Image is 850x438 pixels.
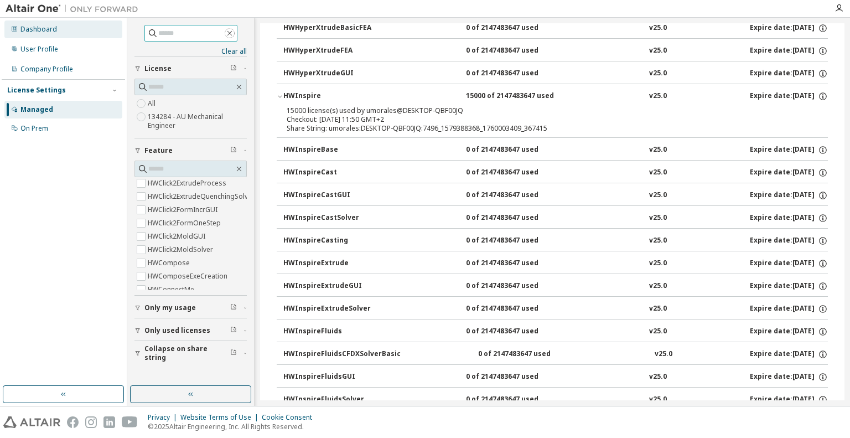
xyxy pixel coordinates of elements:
[134,341,247,365] button: Collapse on share string
[649,281,667,291] div: v25.0
[148,243,215,256] label: HWClick2MoldSolver
[283,349,401,359] div: HWInspireFluidsCFDXSolverBasic
[3,416,60,428] img: altair_logo.svg
[649,327,667,337] div: v25.0
[283,206,828,230] button: HWInspireCastSolver0 of 2147483647 usedv25.0Expire date:[DATE]
[750,236,828,246] div: Expire date: [DATE]
[148,203,220,217] label: HWClick2FormIncrGUI
[262,413,319,422] div: Cookie Consent
[287,106,791,115] div: 15000 license(s) used by umorales@DESKTOP-QBF00JQ
[750,145,828,155] div: Expire date: [DATE]
[277,84,828,109] button: HWInspire15000 of 2147483647 usedv25.0Expire date:[DATE]
[649,259,667,269] div: v25.0
[649,304,667,314] div: v25.0
[283,69,383,79] div: HWHyperXtrudeGUI
[283,46,383,56] div: HWHyperXtrudeFEA
[283,23,383,33] div: HWHyperXtrudeBasicFEA
[466,23,566,33] div: 0 of 2147483647 used
[466,69,566,79] div: 0 of 2147483647 used
[230,303,237,312] span: Clear filter
[283,274,828,298] button: HWInspireExtrudeGUI0 of 2147483647 usedv25.0Expire date:[DATE]
[134,47,247,56] a: Clear all
[649,91,667,101] div: v25.0
[134,296,247,320] button: Only my usage
[283,168,383,178] div: HWInspireCast
[283,327,383,337] div: HWInspireFluids
[466,91,566,101] div: 15000 of 2147483647 used
[283,16,828,40] button: HWHyperXtrudeBasicFEA0 of 2147483647 usedv25.0Expire date:[DATE]
[649,190,667,200] div: v25.0
[466,236,566,246] div: 0 of 2147483647 used
[230,349,237,358] span: Clear filter
[283,61,828,86] button: HWHyperXtrudeGUI0 of 2147483647 usedv25.0Expire date:[DATE]
[649,168,667,178] div: v25.0
[67,416,79,428] img: facebook.svg
[466,395,566,405] div: 0 of 2147483647 used
[144,326,210,335] span: Only used licenses
[478,349,578,359] div: 0 of 2147483647 used
[283,213,383,223] div: HWInspireCastSolver
[649,372,667,382] div: v25.0
[283,190,383,200] div: HWInspireCastGUI
[20,65,73,74] div: Company Profile
[148,217,223,230] label: HWClick2FormOneStep
[750,69,828,79] div: Expire date: [DATE]
[283,388,828,412] button: HWInspireFluidsSolver0 of 2147483647 usedv25.0Expire date:[DATE]
[148,190,257,203] label: HWClick2ExtrudeQuenchingSolver
[230,146,237,155] span: Clear filter
[230,326,237,335] span: Clear filter
[655,349,672,359] div: v25.0
[20,124,48,133] div: On Prem
[466,168,566,178] div: 0 of 2147483647 used
[750,372,828,382] div: Expire date: [DATE]
[466,327,566,337] div: 0 of 2147483647 used
[148,422,319,431] p: © 2025 Altair Engineering, Inc. All Rights Reserved.
[148,97,158,110] label: All
[283,259,383,269] div: HWInspireExtrude
[134,56,247,81] button: License
[750,23,828,33] div: Expire date: [DATE]
[20,105,53,114] div: Managed
[148,110,247,132] label: 134284 - AU Mechanical Engineer
[466,190,566,200] div: 0 of 2147483647 used
[649,213,667,223] div: v25.0
[283,342,828,367] button: HWInspireFluidsCFDXSolverBasic0 of 2147483647 usedv25.0Expire date:[DATE]
[466,259,566,269] div: 0 of 2147483647 used
[148,256,192,270] label: HWCompose
[148,270,230,283] label: HWComposeExeCreation
[148,413,180,422] div: Privacy
[283,320,828,344] button: HWInspireFluids0 of 2147483647 usedv25.0Expire date:[DATE]
[283,395,383,405] div: HWInspireFluidsSolver
[134,318,247,343] button: Only used licenses
[283,372,383,382] div: HWInspireFluidsGUI
[283,39,828,63] button: HWHyperXtrudeFEA0 of 2147483647 usedv25.0Expire date:[DATE]
[466,372,566,382] div: 0 of 2147483647 used
[283,251,828,276] button: HWInspireExtrude0 of 2147483647 usedv25.0Expire date:[DATE]
[466,213,566,223] div: 0 of 2147483647 used
[283,161,828,185] button: HWInspireCast0 of 2147483647 usedv25.0Expire date:[DATE]
[148,177,229,190] label: HWClick2ExtrudeProcess
[20,45,58,54] div: User Profile
[283,145,383,155] div: HWInspireBase
[20,25,57,34] div: Dashboard
[283,138,828,162] button: HWInspireBase0 of 2147483647 usedv25.0Expire date:[DATE]
[466,145,566,155] div: 0 of 2147483647 used
[144,344,230,362] span: Collapse on share string
[283,183,828,208] button: HWInspireCastGUI0 of 2147483647 usedv25.0Expire date:[DATE]
[750,46,828,56] div: Expire date: [DATE]
[649,69,667,79] div: v25.0
[649,395,667,405] div: v25.0
[750,259,828,269] div: Expire date: [DATE]
[649,46,667,56] div: v25.0
[283,297,828,321] button: HWInspireExtrudeSolver0 of 2147483647 usedv25.0Expire date:[DATE]
[750,281,828,291] div: Expire date: [DATE]
[466,281,566,291] div: 0 of 2147483647 used
[466,46,566,56] div: 0 of 2147483647 used
[230,64,237,73] span: Clear filter
[750,304,828,314] div: Expire date: [DATE]
[750,349,828,359] div: Expire date: [DATE]
[649,145,667,155] div: v25.0
[144,303,196,312] span: Only my usage
[750,395,828,405] div: Expire date: [DATE]
[144,64,172,73] span: License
